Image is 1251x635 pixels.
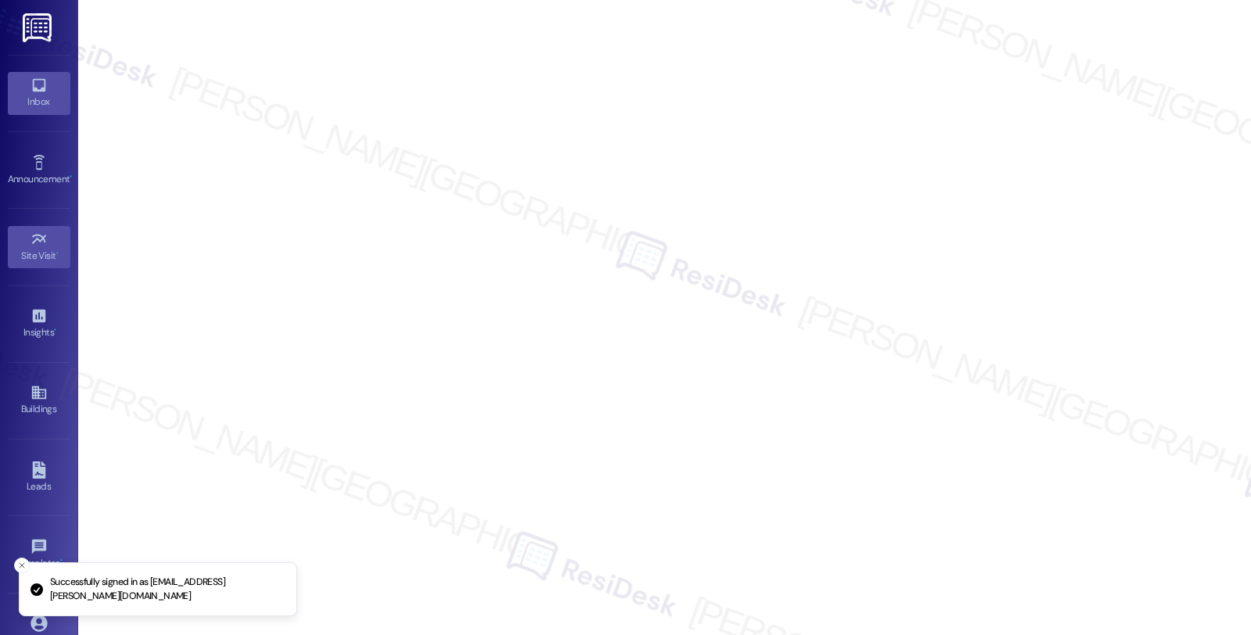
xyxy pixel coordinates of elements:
span: • [56,248,59,259]
p: Successfully signed in as [EMAIL_ADDRESS][PERSON_NAME][DOMAIN_NAME] [50,576,284,603]
a: Buildings [8,379,70,422]
span: • [54,325,56,335]
button: Close toast [14,558,30,573]
a: Templates • [8,533,70,576]
a: Inbox [8,72,70,114]
a: Leads [8,457,70,499]
a: Site Visit • [8,226,70,268]
img: ResiDesk Logo [23,13,55,42]
a: Insights • [8,303,70,345]
span: • [70,171,72,182]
